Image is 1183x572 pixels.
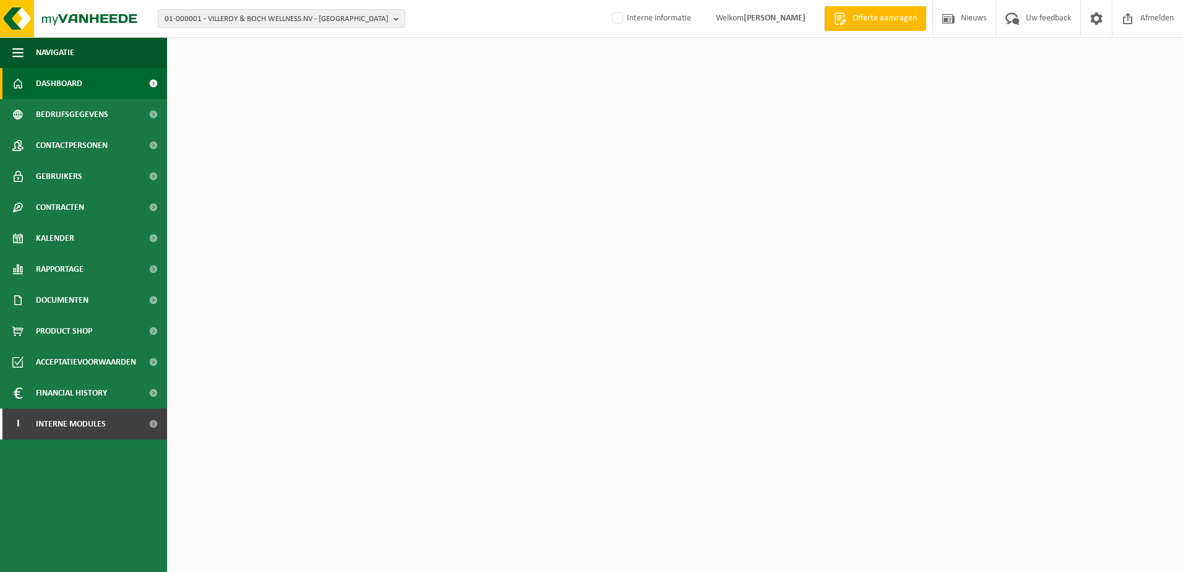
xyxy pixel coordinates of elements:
[824,6,926,31] a: Offerte aanvragen
[36,130,108,161] span: Contactpersonen
[36,223,74,254] span: Kalender
[36,68,82,99] span: Dashboard
[36,192,84,223] span: Contracten
[12,409,24,440] span: I
[36,316,92,347] span: Product Shop
[36,378,107,409] span: Financial History
[158,9,405,28] button: 01-000001 - VILLEROY & BOCH WELLNESS NV - [GEOGRAPHIC_DATA]
[36,37,74,68] span: Navigatie
[609,9,691,28] label: Interne informatie
[36,285,88,316] span: Documenten
[36,99,108,130] span: Bedrijfsgegevens
[744,14,806,23] strong: [PERSON_NAME]
[165,10,389,28] span: 01-000001 - VILLEROY & BOCH WELLNESS NV - [GEOGRAPHIC_DATA]
[36,161,82,192] span: Gebruikers
[36,409,106,440] span: Interne modules
[36,254,84,285] span: Rapportage
[36,347,136,378] span: Acceptatievoorwaarden
[850,12,920,25] span: Offerte aanvragen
